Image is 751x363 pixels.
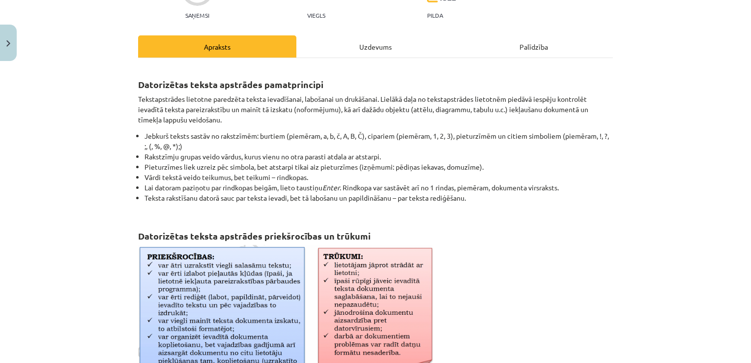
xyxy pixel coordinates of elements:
[144,193,613,213] li: Teksta rakstīšanu datorā sauc par teksta ievadi, bet tā labošanu un papildināšanu – par teksta re...
[455,35,613,58] div: Palīdzība
[181,12,213,19] p: Saņemsi
[307,12,325,19] p: Viegls
[144,131,613,151] li: Jebkurš teksts sastāv no rakstzīmēm: burtiem (piemēram, a, b, č, A, B, Č), cipariem (piemēram, 1,...
[138,230,371,242] strong: Datorizētas teksta apstrādes priekšrocības un trūkumi
[138,35,296,58] div: Apraksts
[144,151,613,162] li: Rakstzīmju grupas veido vārdus, kurus vienu no otra parasti atdala ar atstarpi.
[322,183,340,192] i: Enter
[427,12,443,19] p: pilda
[144,172,613,182] li: Vārdi tekstā veido teikumus, bet teikumi – rindkopas.
[138,79,323,90] strong: Datorizētas teksta apstrādes pamatprincipi
[144,162,613,172] li: Pieturzīmes liek uzreiz pēc simbola, bet atstarpi tikai aiz pieturzīmes (izņēmumi: pēdiņas iekava...
[6,40,10,47] img: icon-close-lesson-0947bae3869378f0d4975bcd49f059093ad1ed9edebbc8119c70593378902aed.svg
[144,182,613,193] li: Lai datoram paziņotu par rindkopas beigām, lieto taustiņu . Rindkopa var sastāvēt arī no 1 rindas...
[138,94,613,125] p: Tekstapstrādes lietotne paredzēta teksta ievadīšanai, labošanai un drukāšanai. Lielākā daļa no te...
[296,35,455,58] div: Uzdevums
